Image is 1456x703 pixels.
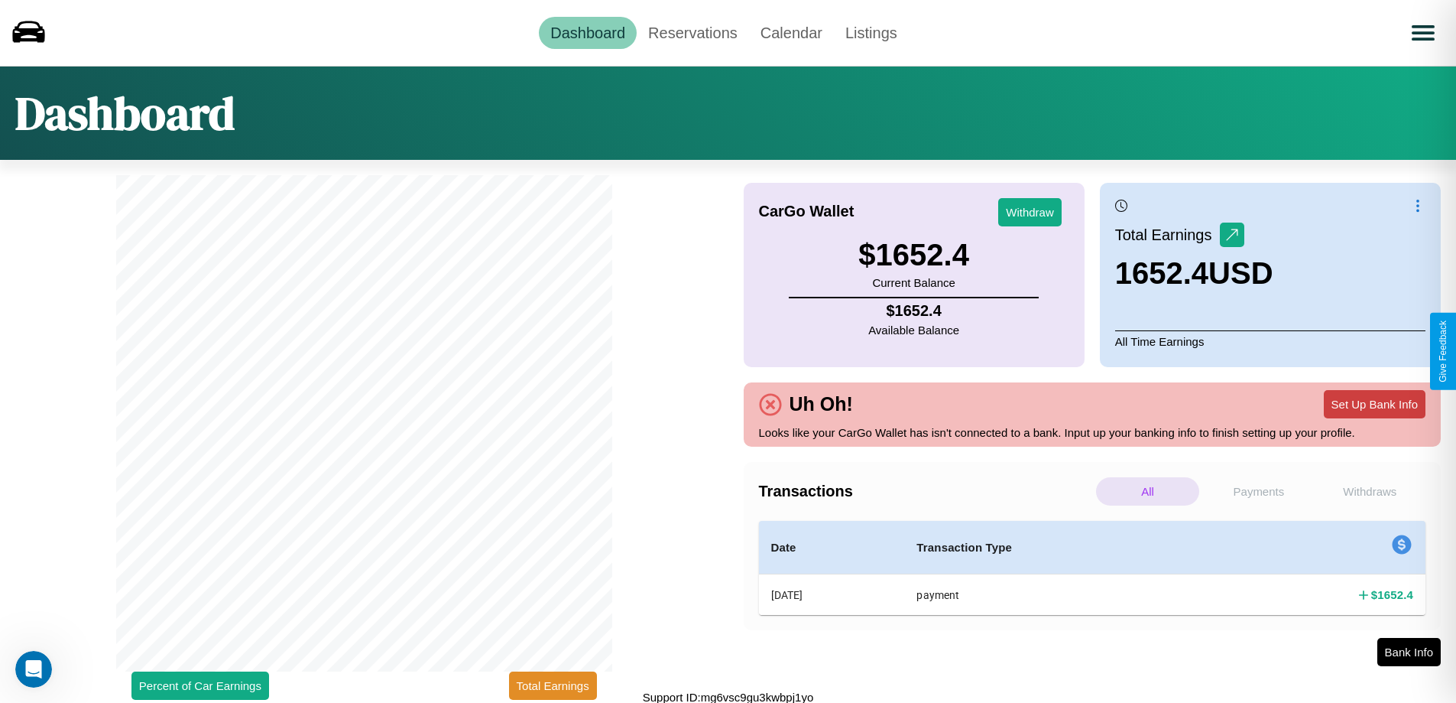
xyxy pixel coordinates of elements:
button: Bank Info [1377,638,1441,666]
h4: $ 1652.4 [1371,587,1413,603]
button: Withdraw [998,198,1062,226]
a: Calendar [749,17,834,49]
h4: CarGo Wallet [759,203,854,220]
p: All [1096,477,1199,506]
th: [DATE] [759,574,905,616]
button: Open menu [1402,11,1445,54]
a: Reservations [637,17,749,49]
button: Total Earnings [509,672,597,700]
h4: Transactions [759,483,1092,500]
div: Give Feedback [1438,321,1448,382]
h4: Transaction Type [916,539,1201,557]
table: simple table [759,521,1426,615]
p: Available Balance [868,320,959,340]
h1: Dashboard [15,82,235,145]
p: Payments [1207,477,1310,506]
button: Percent of Car Earnings [131,672,269,700]
p: Current Balance [858,272,969,293]
p: Total Earnings [1115,221,1220,249]
p: All Time Earnings [1115,330,1425,352]
button: Set Up Bank Info [1324,390,1425,418]
p: Withdraws [1318,477,1422,506]
h4: $ 1652.4 [868,302,959,320]
h3: 1652.4 USD [1115,256,1273,291]
p: Looks like your CarGo Wallet has isn't connected to a bank. Input up your banking info to finish ... [759,422,1426,443]
h4: Uh Oh! [782,393,861,415]
h4: Date [771,539,893,557]
a: Dashboard [539,17,637,49]
h3: $ 1652.4 [858,238,969,272]
iframe: Intercom live chat [15,651,52,688]
th: payment [904,574,1214,616]
a: Listings [834,17,909,49]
